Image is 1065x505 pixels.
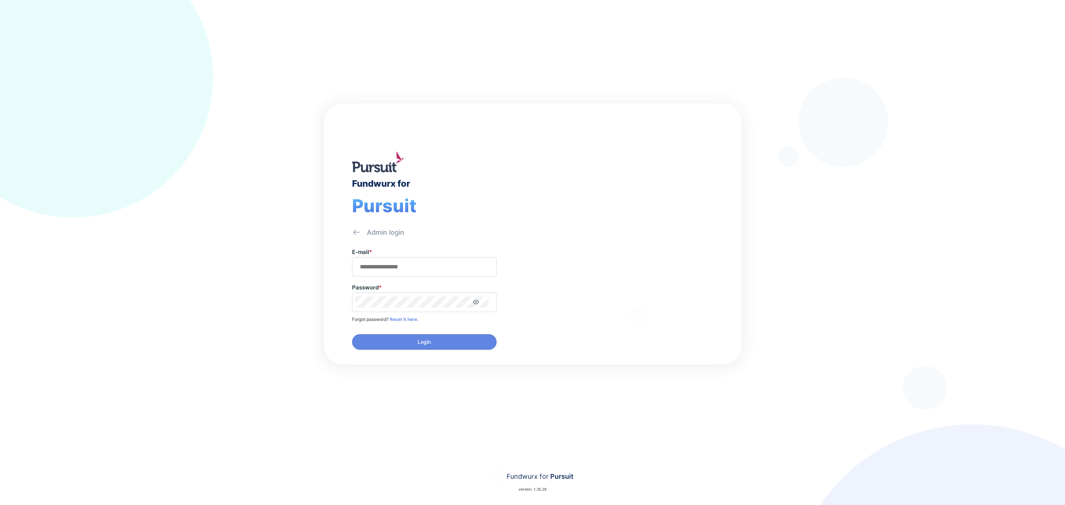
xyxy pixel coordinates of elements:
[352,195,416,217] span: Pursuit
[574,245,701,266] div: Thank you for choosing Fundwurx as your partner in driving positive social impact!
[352,316,497,323] p: Forgot password?
[352,152,404,172] img: logo.jpg
[417,338,431,346] span: Login
[352,178,410,189] div: Fundwurx for
[367,228,404,237] div: Admin login
[574,202,632,209] div: Welcome to
[352,334,497,350] button: Login
[352,284,382,291] label: Password
[518,486,547,492] p: version: 1.35.28
[390,316,418,322] a: Reset it here.
[574,212,659,230] div: Fundwurx
[507,471,574,482] div: Fundwurx for
[352,248,372,255] label: E-mail
[549,472,574,480] span: Pursuit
